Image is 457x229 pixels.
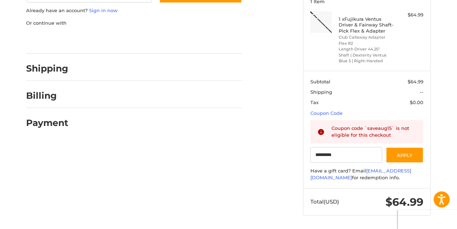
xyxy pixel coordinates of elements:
[26,90,68,101] h2: Billing
[26,20,242,27] p: Or continue with
[145,34,199,47] iframe: PayPal-venmo
[310,89,332,95] span: Shipping
[26,117,69,128] h2: Payment
[339,40,393,47] li: Flex R2
[408,79,423,84] span: $64.99
[310,99,319,105] span: Tax
[310,198,339,205] span: Total (USD)
[26,7,242,14] p: Already have an account?
[85,34,138,47] iframe: PayPal-paylater
[310,79,330,84] span: Subtotal
[89,8,118,13] a: Sign in now
[339,34,393,40] li: Club Callaway Adapter
[398,210,457,229] iframe: Google Customer Reviews
[420,89,423,95] span: --
[310,110,343,116] a: Coupon Code
[339,46,393,52] li: Length Driver 44.25"
[24,34,78,47] iframe: PayPal-paypal
[26,63,69,74] h2: Shipping
[339,16,393,34] h4: 1 x Fujikura Ventus Driver & Fairway Shaft- Pick Flex & Adapter
[410,99,423,105] span: $0.00
[395,11,423,19] div: $64.99
[386,147,424,163] button: Apply
[331,125,417,139] div: Coupon code `saveaug15` is not eligible for this checkout
[339,52,393,64] li: Shaft | Dexterity Ventus Blue 5 | Right-Handed
[385,195,423,209] span: $64.99
[310,167,423,181] div: Have a gift card? Email for redemption info.
[310,147,382,163] input: Gift Certificate or Coupon Code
